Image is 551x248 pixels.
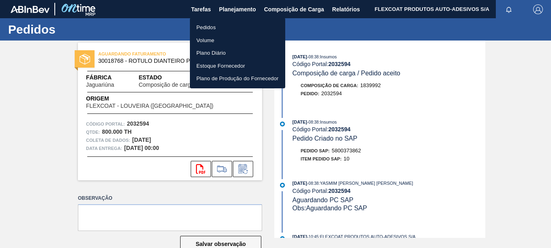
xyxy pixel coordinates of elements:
[190,21,285,34] a: Pedidos
[190,47,285,60] a: Plano Diário
[190,34,285,47] a: Volume
[190,60,285,73] a: Estoque Fornecedor
[190,72,285,85] a: Plano de Produção do Fornecedor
